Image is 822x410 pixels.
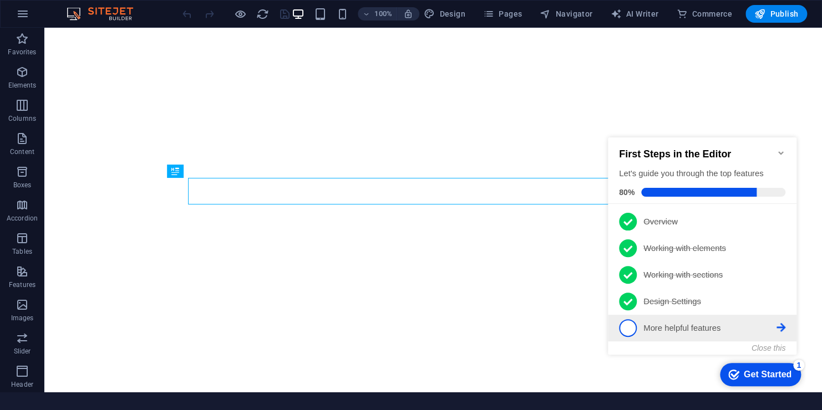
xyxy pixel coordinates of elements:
[610,8,658,19] span: AI Writer
[10,147,34,156] p: Content
[116,242,197,265] div: Get Started 1 items remaining, 80% complete
[12,247,32,256] p: Tables
[4,194,193,221] li: More helpful features
[672,5,737,23] button: Commerce
[16,67,38,76] span: 80%
[40,95,173,107] p: Overview
[606,5,663,23] button: AI Writer
[64,7,147,20] img: Editor Logo
[419,5,470,23] div: Design (Ctrl+Alt+Y)
[148,223,182,232] button: Close this
[479,5,526,23] button: Pages
[256,8,269,20] i: Reload page
[8,81,37,90] p: Elements
[424,8,465,19] span: Design
[4,114,193,141] li: Working with elements
[9,280,35,289] p: Features
[7,214,38,223] p: Accordion
[40,122,173,134] p: Working with elements
[16,28,182,39] h2: First Steps in the Editor
[483,8,522,19] span: Pages
[374,7,392,20] h6: 100%
[8,48,36,57] p: Favorites
[16,47,182,59] div: Let's guide you through the top features
[419,5,470,23] button: Design
[358,7,397,20] button: 100%
[403,9,413,19] i: On resize automatically adjust zoom level to fit chosen device.
[40,148,173,160] p: Working with sections
[4,167,193,194] li: Design Settings
[190,239,201,250] div: 1
[8,114,36,123] p: Columns
[11,380,33,389] p: Header
[745,5,807,23] button: Publish
[173,28,182,37] div: Minimize checklist
[140,249,188,259] div: Get Started
[676,8,732,19] span: Commerce
[540,8,592,19] span: Navigator
[535,5,597,23] button: Navigator
[754,8,798,19] span: Publish
[14,347,31,356] p: Slider
[4,141,193,167] li: Working with sections
[40,202,173,213] p: More helpful features
[256,7,269,20] button: reload
[4,88,193,114] li: Overview
[13,181,32,189] p: Boxes
[40,175,173,187] p: Design Settings
[234,7,247,20] button: Click here to leave preview mode and continue editing
[11,314,34,322] p: Images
